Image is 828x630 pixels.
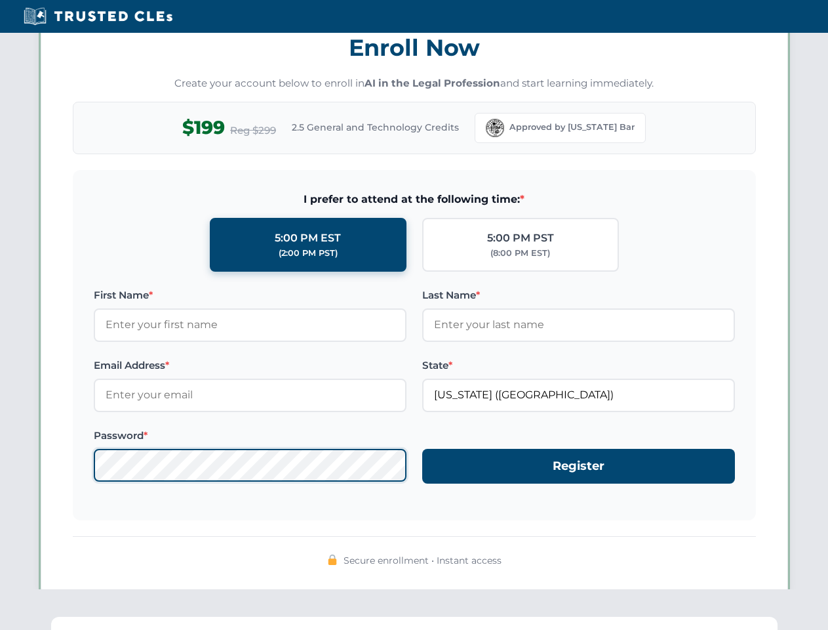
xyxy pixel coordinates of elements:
[486,119,504,137] img: Florida Bar
[509,121,635,134] span: Approved by [US_STATE] Bar
[487,230,554,247] div: 5:00 PM PST
[344,553,502,568] span: Secure enrollment • Instant access
[73,76,756,91] p: Create your account below to enroll in and start learning immediately.
[182,113,225,142] span: $199
[20,7,176,26] img: Trusted CLEs
[327,555,338,565] img: 🔒
[490,247,550,260] div: (8:00 PM EST)
[422,358,735,373] label: State
[292,120,459,135] span: 2.5 General and Technology Credits
[422,287,735,303] label: Last Name
[94,287,406,303] label: First Name
[94,308,406,341] input: Enter your first name
[94,191,735,208] span: I prefer to attend at the following time:
[230,123,276,138] span: Reg $299
[279,247,338,260] div: (2:00 PM PST)
[365,77,500,89] strong: AI in the Legal Profession
[422,308,735,341] input: Enter your last name
[275,230,341,247] div: 5:00 PM EST
[422,379,735,411] input: Florida (FL)
[94,428,406,444] label: Password
[422,449,735,484] button: Register
[94,358,406,373] label: Email Address
[73,27,756,68] h3: Enroll Now
[94,379,406,411] input: Enter your email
